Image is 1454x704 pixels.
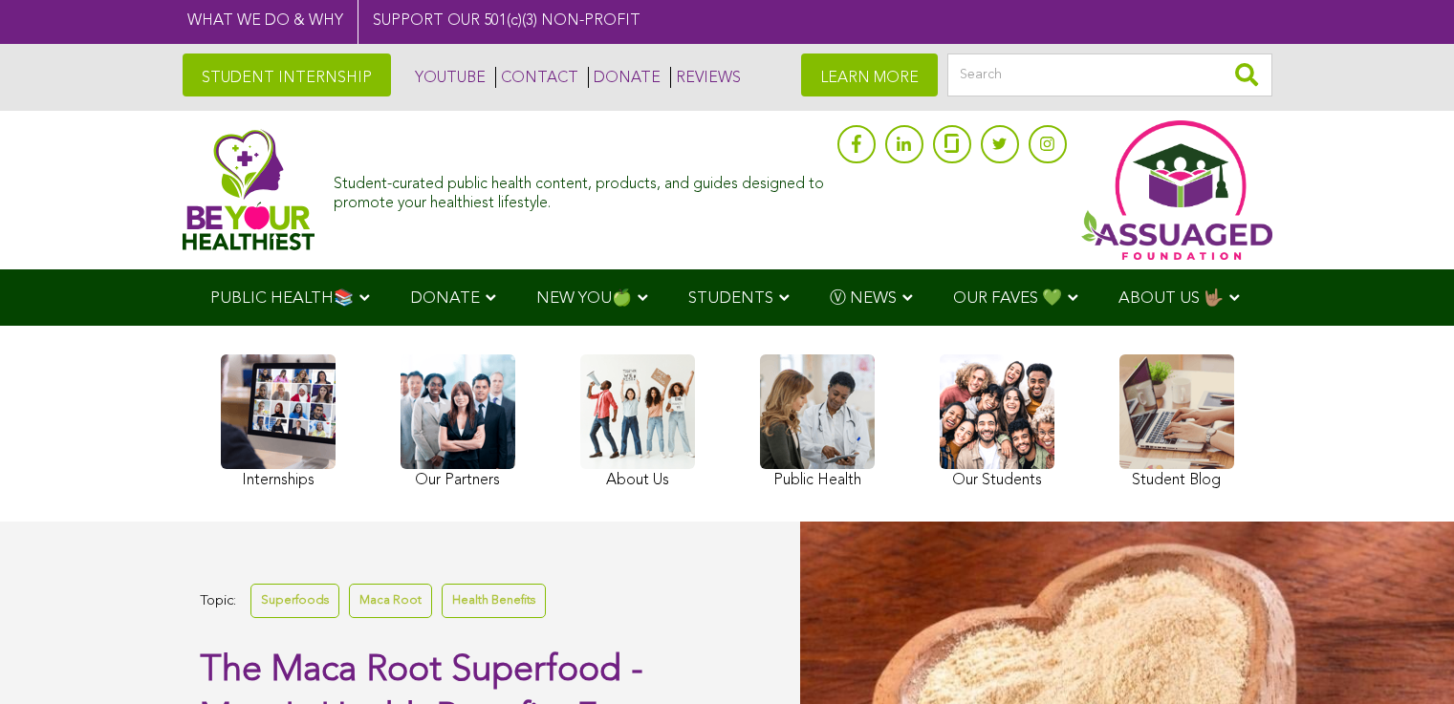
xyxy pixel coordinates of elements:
a: Health Benefits [442,584,546,617]
a: Maca Root [349,584,432,617]
a: LEARN MORE [801,53,938,96]
iframe: Chat Widget [1358,612,1454,704]
a: Superfoods [250,584,339,617]
span: Ⓥ NEWS [830,290,897,307]
a: CONTACT [495,67,578,88]
span: DONATE [410,290,480,307]
a: REVIEWS [670,67,741,88]
input: Search [947,53,1272,96]
span: Topic: [200,588,236,614]
div: Navigation Menu [183,269,1272,326]
span: OUR FAVES 💚 [953,290,1062,307]
img: Assuaged [183,129,315,250]
span: ABOUT US 🤟🏽 [1118,290,1224,307]
img: glassdoor [944,134,958,153]
span: NEW YOU🍏 [536,290,632,307]
span: STUDENTS [688,290,773,307]
div: Student-curated public health content, products, and guides designed to promote your healthiest l... [334,166,827,212]
span: PUBLIC HEALTH📚 [210,290,354,307]
img: Assuaged App [1081,120,1272,260]
a: YOUTUBE [410,67,486,88]
a: STUDENT INTERNSHIP [183,53,391,96]
a: DONATE [588,67,661,88]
